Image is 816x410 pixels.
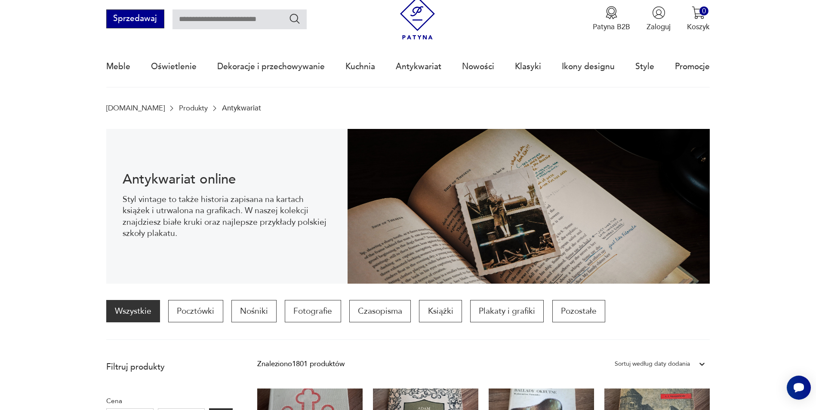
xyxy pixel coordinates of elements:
[787,376,811,400] iframe: Smartsupp widget button
[349,300,411,322] a: Czasopisma
[168,300,223,322] a: Pocztówki
[345,47,375,86] a: Kuchnia
[687,6,710,32] button: 0Koszyk
[123,173,331,186] h1: Antykwariat online
[106,16,164,23] a: Sprzedawaj
[106,395,233,407] p: Cena
[647,6,671,32] button: Zaloguj
[593,6,630,32] a: Ikona medaluPatyna B2B
[396,47,441,86] a: Antykwariat
[605,6,618,19] img: Ikona medalu
[615,358,690,370] div: Sortuj według daty dodania
[289,12,301,25] button: Szukaj
[692,6,705,19] img: Ikona koszyka
[515,47,541,86] a: Klasyki
[106,361,233,373] p: Filtruj produkty
[151,47,197,86] a: Oświetlenie
[699,6,708,15] div: 0
[593,22,630,32] p: Patyna B2B
[562,47,615,86] a: Ikony designu
[285,300,341,322] a: Fotografie
[647,22,671,32] p: Zaloguj
[419,300,462,322] a: Książki
[222,104,261,112] p: Antykwariat
[106,300,160,322] a: Wszystkie
[106,47,130,86] a: Meble
[257,358,345,370] div: Znaleziono 1801 produktów
[462,47,494,86] a: Nowości
[123,194,331,239] p: Styl vintage to także historia zapisana na kartach książek i utrwalona na grafikach. W naszej kol...
[106,104,165,112] a: [DOMAIN_NAME]
[552,300,605,322] a: Pozostałe
[687,22,710,32] p: Koszyk
[217,47,325,86] a: Dekoracje i przechowywanie
[593,6,630,32] button: Patyna B2B
[470,300,544,322] a: Plakaty i grafiki
[179,104,208,112] a: Produkty
[635,47,654,86] a: Style
[675,47,710,86] a: Promocje
[231,300,277,322] a: Nośniki
[348,129,710,284] img: c8a9187830f37f141118a59c8d49ce82.jpg
[652,6,665,19] img: Ikonka użytkownika
[106,9,164,28] button: Sprzedawaj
